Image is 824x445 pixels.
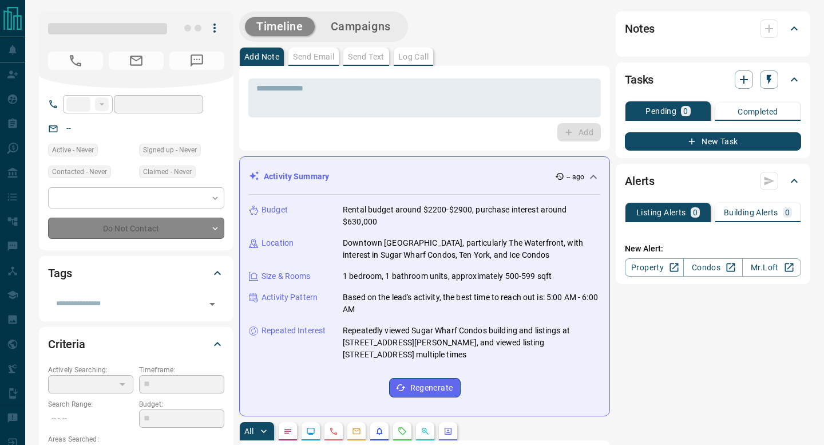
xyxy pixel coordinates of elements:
p: Listing Alerts [636,208,686,216]
span: Contacted - Never [52,166,107,178]
p: New Alert: [625,243,801,255]
p: Actively Searching: [48,365,133,375]
p: 0 [785,208,790,216]
p: Budget [262,204,288,216]
p: 0 [683,107,688,115]
div: Activity Summary-- ago [249,166,600,187]
a: Property [625,258,684,277]
p: Activity Summary [264,171,329,183]
svg: Requests [398,427,407,436]
p: Repeated Interest [262,325,326,337]
p: Rental budget around $2200-$2900, purchase interest around $630,000 [343,204,600,228]
button: Open [204,296,220,312]
p: -- - -- [48,409,133,428]
a: -- [66,124,71,133]
span: Claimed - Never [143,166,192,178]
p: 0 [693,208,698,216]
p: Pending [645,107,676,115]
p: Areas Searched: [48,434,224,444]
a: Condos [683,258,742,277]
span: Active - Never [52,144,94,156]
p: Based on the lead's activity, the best time to reach out is: 5:00 AM - 6:00 AM [343,292,600,316]
svg: Notes [283,427,292,436]
div: Alerts [625,167,801,195]
span: No Email [109,52,164,70]
p: -- ago [566,172,584,182]
div: Tags [48,259,224,287]
span: No Number [169,52,224,70]
h2: Criteria [48,335,85,353]
h2: Notes [625,19,655,38]
a: Mr.Loft [742,258,801,277]
p: Budget: [139,399,224,409]
p: Activity Pattern [262,292,318,304]
p: Repeatedly viewed Sugar Wharf Condos building and listings at [STREET_ADDRESS][PERSON_NAME], and ... [343,325,600,361]
span: No Number [48,52,103,70]
p: Size & Rooms [262,270,311,282]
h2: Alerts [625,172,655,190]
svg: Opportunities [421,427,430,436]
svg: Agent Actions [443,427,453,436]
p: 1 bedroom, 1 bathroom units, approximately 500-599 sqft [343,270,552,282]
svg: Calls [329,427,338,436]
p: Search Range: [48,399,133,409]
button: Timeline [245,17,315,36]
svg: Emails [352,427,361,436]
p: Completed [738,108,778,116]
span: Signed up - Never [143,144,197,156]
button: Campaigns [319,17,402,36]
button: Regenerate [389,378,461,397]
p: Location [262,237,294,249]
div: Tasks [625,66,801,93]
p: Downtown [GEOGRAPHIC_DATA], particularly The Waterfront, with interest in Sugar Wharf Condos, Ten... [343,237,600,261]
div: Notes [625,15,801,42]
p: All [244,427,253,435]
h2: Tasks [625,70,653,89]
button: New Task [625,132,801,151]
div: Criteria [48,330,224,358]
svg: Listing Alerts [375,427,384,436]
h2: Tags [48,264,72,282]
p: Building Alerts [724,208,778,216]
p: Timeframe: [139,365,224,375]
p: Add Note [244,53,279,61]
div: Do Not Contact [48,218,224,239]
svg: Lead Browsing Activity [306,427,315,436]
